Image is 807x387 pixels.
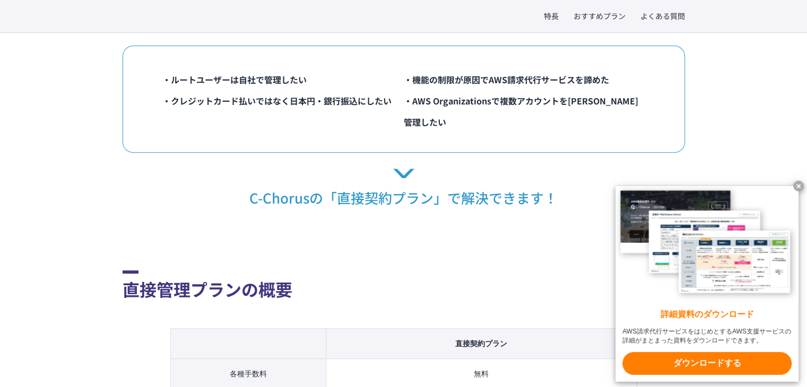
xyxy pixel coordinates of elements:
h2: 直接管理プランの概要 [123,270,685,302]
a: 詳細資料のダウンロード AWS請求代行サービスをはじめとするAWS支援サービスの詳細がまとまった資料をダウンロードできます。 ダウンロードする [615,186,799,382]
a: 特長 [544,11,559,22]
li: ・機能の制限が原因で AWS請求代行サービスを諦めた [404,69,645,90]
a: よくある質問 [640,11,685,22]
p: C-Chorusの「直接契約プラン」で解決できます！ [123,169,685,207]
x-t: ダウンロードする [622,352,792,375]
x-t: 詳細資料のダウンロード [622,309,792,321]
th: 直接契約プラン [326,329,637,359]
li: ・AWS Organizationsで 複数アカウントを[PERSON_NAME]管理したい [404,90,645,133]
li: ・ルートユーザーは自社で管理したい [162,69,404,90]
a: おすすめプラン [574,11,626,22]
li: ・クレジットカード払いではなく 日本円・銀行振込にしたい [162,90,404,133]
x-t: AWS請求代行サービスをはじめとするAWS支援サービスの詳細がまとまった資料をダウンロードできます。 [622,327,792,345]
